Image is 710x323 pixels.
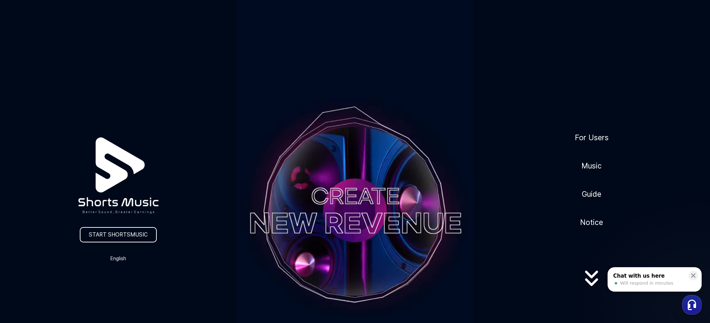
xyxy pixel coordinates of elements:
[579,157,604,174] a: Music
[577,214,606,231] a: Notice
[61,119,176,233] img: logo
[80,227,157,242] a: START SHORTSMUSIC
[102,254,135,263] button: English
[572,129,611,146] a: For Users
[579,186,604,203] a: Guide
